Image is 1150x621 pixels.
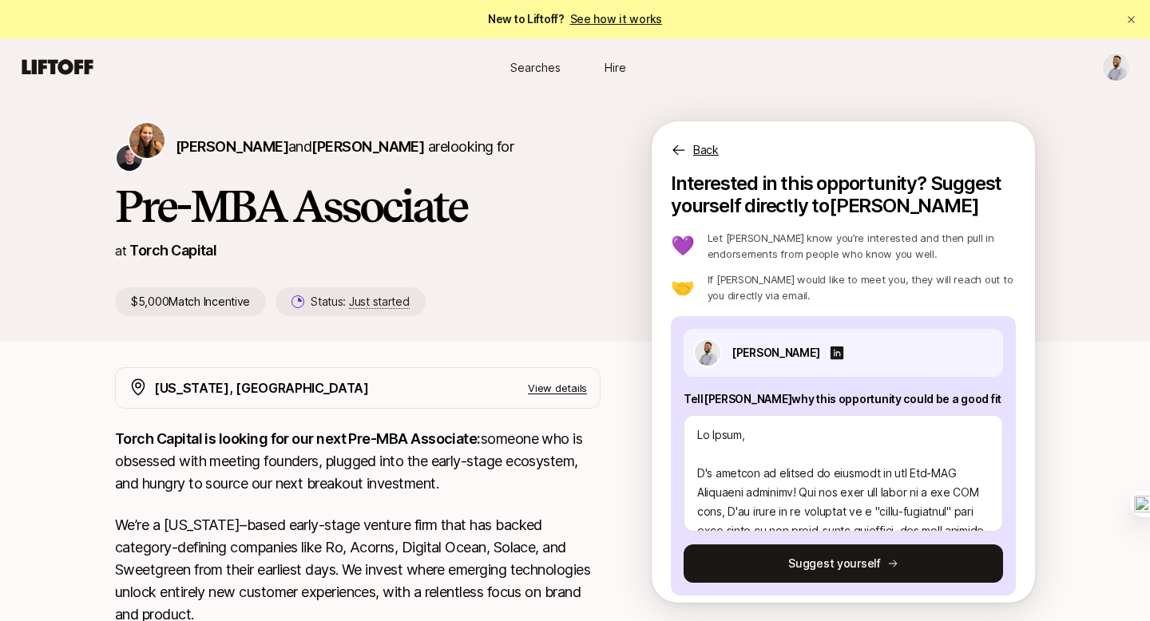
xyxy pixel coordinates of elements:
[288,138,424,155] span: and
[129,123,165,158] img: Katie Reiner
[575,53,655,82] a: Hire
[684,390,1003,409] p: Tell [PERSON_NAME] why this opportunity could be a good fit
[115,182,601,230] h1: Pre-MBA Associate
[570,12,663,26] a: See how it works
[671,172,1016,217] p: Interested in this opportunity? Suggest yourself directly to [PERSON_NAME]
[671,236,695,255] p: 💜
[671,278,695,297] p: 🤝
[115,428,601,495] p: someone who is obsessed with meeting founders, plugged into the early-stage ecosystem, and hungry...
[311,292,409,311] p: Status:
[528,380,587,396] p: View details
[684,415,1003,532] textarea: Lo Ipsum, D's ametcon ad elitsed do eiusmodt in utl Etd-MAG Aliquaeni adminimv! Qui nos exer ull ...
[732,343,819,362] p: [PERSON_NAME]
[115,287,266,316] p: $5,000 Match Incentive
[129,242,216,259] a: Torch Capital
[1103,53,1130,81] img: Joel Kanu
[488,10,662,29] span: New to Liftoff?
[154,378,369,398] p: [US_STATE], [GEOGRAPHIC_DATA]
[1102,53,1131,81] button: Joel Kanu
[176,136,514,158] p: are looking for
[695,340,720,366] img: 64149c92_2a1e_418f_baf1_a03aa7d35f80.jpg
[510,59,561,76] span: Searches
[605,59,626,76] span: Hire
[311,138,424,155] span: [PERSON_NAME]
[708,230,1016,262] p: Let [PERSON_NAME] know you’re interested and then pull in endorsements from people who know you w...
[176,138,288,155] span: [PERSON_NAME]
[684,544,1003,583] button: Suggest yourself
[693,140,719,160] p: Back
[495,53,575,82] a: Searches
[115,240,126,261] p: at
[349,295,410,309] span: Just started
[117,145,142,171] img: Christopher Harper
[115,430,481,447] strong: Torch Capital is looking for our next Pre-MBA Associate:
[708,271,1016,303] p: If [PERSON_NAME] would like to meet you, they will reach out to you directly via email.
